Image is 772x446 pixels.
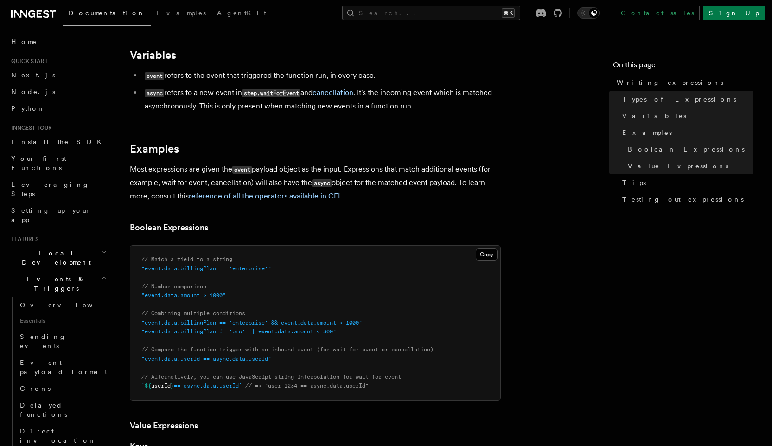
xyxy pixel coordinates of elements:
[628,145,745,154] span: Boolean Expressions
[217,9,266,17] span: AgentKit
[130,49,176,62] a: Variables
[142,69,501,83] li: refers to the event that triggered the function run, in every case.
[619,174,753,191] a: Tips
[613,59,753,74] h4: On this page
[628,161,728,171] span: Value Expressions
[211,3,272,25] a: AgentKit
[622,111,686,121] span: Variables
[16,313,109,328] span: Essentials
[130,163,501,203] p: Most expressions are given the payload object as the input. Expressions that match additional eve...
[11,138,107,146] span: Install the SDK
[617,78,723,87] span: Writing expressions
[619,124,753,141] a: Examples
[7,248,101,267] span: Local Development
[7,274,101,293] span: Events & Triggers
[145,72,164,80] code: event
[622,178,646,187] span: Tips
[141,292,226,299] span: "event.data.amount > 1000"
[171,382,174,389] span: }
[16,397,109,423] a: Delayed functions
[174,382,242,389] span: == async.data.userId`
[16,328,109,354] a: Sending events
[476,248,498,261] button: Copy
[16,380,109,397] a: Crons
[7,33,109,50] a: Home
[20,385,51,392] span: Crons
[141,319,362,326] span: "event.data.billingPlan == 'enterprise' && event.data.amount > 1000"
[142,86,501,113] li: refers to a new event in and . It's the incoming event which is matched asynchronously. This is o...
[624,158,753,174] a: Value Expressions
[7,100,109,117] a: Python
[502,8,515,18] kbd: ⌘K
[20,333,66,350] span: Sending events
[141,356,271,362] span: "event.data.userId == async.data.userId"
[703,6,765,20] a: Sign Up
[141,374,401,380] span: // Alternatively, you can use JavaScript string interpolation for wait for event
[7,271,109,297] button: Events & Triggers
[7,83,109,100] a: Node.js
[16,354,109,380] a: Event payload format
[141,265,271,272] span: "event.data.billingPlan == 'enterprise'"
[312,179,332,187] code: async
[141,256,232,262] span: // Match a field to a string
[7,245,109,271] button: Local Development
[145,382,151,389] span: ${
[156,9,206,17] span: Examples
[7,134,109,150] a: Install the SDK
[141,328,336,335] span: "event.data.billingPlan != 'pro' || event.data.amount < 300"
[622,195,744,204] span: Testing out expressions
[63,3,151,26] a: Documentation
[141,346,434,353] span: // Compare the function trigger with an inbound event (for wait for event or cancellation)
[577,7,600,19] button: Toggle dark mode
[622,95,736,104] span: Types of Expressions
[141,283,206,290] span: // Number comparison
[613,74,753,91] a: Writing expressions
[619,191,753,208] a: Testing out expressions
[615,6,700,20] a: Contact sales
[130,221,208,234] a: Boolean Expressions
[20,359,107,376] span: Event payload format
[7,67,109,83] a: Next.js
[11,71,55,79] span: Next.js
[130,419,198,432] a: Value Expressions
[11,37,37,46] span: Home
[69,9,145,17] span: Documentation
[619,91,753,108] a: Types of Expressions
[20,301,115,309] span: Overview
[130,142,179,155] a: Examples
[11,105,45,112] span: Python
[16,297,109,313] a: Overview
[11,181,89,198] span: Leveraging Steps
[313,88,353,97] a: cancellation
[7,124,52,132] span: Inngest tour
[141,310,245,317] span: // Combining multiple conditions
[624,141,753,158] a: Boolean Expressions
[20,427,96,444] span: Direct invocation
[245,382,369,389] span: // => "user_1234 == async.data.userId"
[151,3,211,25] a: Examples
[7,150,109,176] a: Your first Functions
[20,401,67,418] span: Delayed functions
[11,207,91,223] span: Setting up your app
[622,128,672,137] span: Examples
[145,89,164,97] code: async
[11,155,66,172] span: Your first Functions
[151,382,171,389] span: userId
[189,191,342,200] a: reference of all the operators available in CEL
[242,89,300,97] code: step.waitForEvent
[619,108,753,124] a: Variables
[7,202,109,228] a: Setting up your app
[342,6,520,20] button: Search...⌘K
[141,382,145,389] span: `
[232,166,252,174] code: event
[11,88,55,96] span: Node.js
[7,236,38,243] span: Features
[7,57,48,65] span: Quick start
[7,176,109,202] a: Leveraging Steps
